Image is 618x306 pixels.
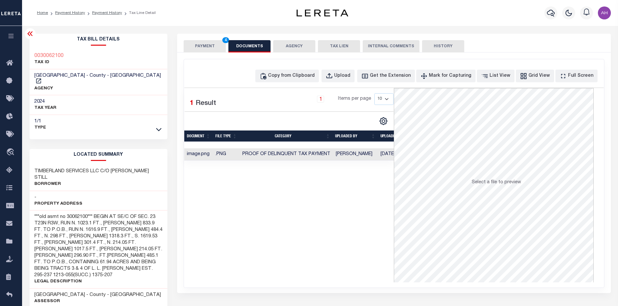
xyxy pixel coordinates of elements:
h3: 1/1 [34,118,46,125]
th: FILE TYPE: activate to sort column ascending [213,130,239,142]
button: DOCUMENTS [228,40,271,52]
th: Document: activate to sort column ascending [184,130,213,142]
p: Property Address [34,201,82,207]
label: Result [196,98,216,109]
button: List View [477,70,515,82]
button: AGENCY [273,40,315,52]
p: Borrower [34,181,163,187]
p: AGENCY [34,85,163,92]
span: 4 [222,37,229,43]
a: Home [37,11,48,15]
img: logo-dark.svg [297,9,348,17]
h2: Tax Bill Details [30,34,168,46]
span: 1 [190,100,194,107]
i: travel_explore [6,148,17,157]
button: Grid View [516,70,554,82]
span: Proof of Delinquent Tax Payment [242,152,330,156]
span: Select a file to preview [472,180,521,185]
span: [GEOGRAPHIC_DATA] - County - [GEOGRAPHIC_DATA] [34,73,161,78]
h3: 2024 [34,98,56,105]
div: Mark for Capturing [429,73,471,80]
p: TAX ID [34,59,64,66]
th: UPLOADED BY: activate to sort column ascending [333,130,378,142]
h3: TIMBERLAND SERVICES LLC C/O [PERSON_NAME] STILL [34,168,163,181]
button: Get the Extension [357,70,415,82]
a: 1 [317,96,324,103]
a: 0030062100 [34,53,64,59]
div: Upload [334,73,350,80]
button: INTERNAL COMMENTS [363,40,419,52]
img: svg+xml;base64,PHN2ZyB4bWxucz0iaHR0cDovL3d3dy53My5vcmcvMjAwMC9zdmciIHBvaW50ZXItZXZlbnRzPSJub25lIi... [598,6,611,19]
p: Type [34,125,46,131]
td: [PERSON_NAME] [333,148,378,161]
p: Assessor [34,298,161,305]
div: Get the Extension [370,73,411,80]
div: Full Screen [568,73,593,80]
div: List View [490,73,510,80]
td: [DATE] [378,148,411,161]
button: PAYMENT [184,40,226,52]
li: Tax Line Detail [122,10,156,16]
h3: [GEOGRAPHIC_DATA] - County - [GEOGRAPHIC_DATA] [34,292,161,298]
h2: LOCATED SUMMARY [30,149,168,161]
div: Copy from Clipboard [268,73,315,80]
div: Grid View [528,73,550,80]
th: CATEGORY: activate to sort column ascending [239,130,333,142]
button: Mark for Capturing [416,70,476,82]
th: UPLOADED ON: activate to sort column ascending [378,130,411,142]
button: Copy from Clipboard [255,70,319,82]
p: TAX YEAR [34,105,56,111]
button: Upload [321,70,355,82]
button: TAX LIEN [318,40,360,52]
h3: ***old asmt no 30062100*** BEGIN AT SE/C OF SEC. 23 T23N R3W, RUN N. 1023.1 FT., [PERSON_NAME] 83... [34,214,163,278]
button: Full Screen [555,70,598,82]
td: image.png [184,148,213,161]
span: Items per page [338,96,371,103]
td: .PNG [213,148,239,161]
p: Legal Description [34,278,163,285]
a: Payment History [55,11,85,15]
a: Payment History [92,11,122,15]
h3: - [34,194,82,201]
button: HISTORY [422,40,464,52]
